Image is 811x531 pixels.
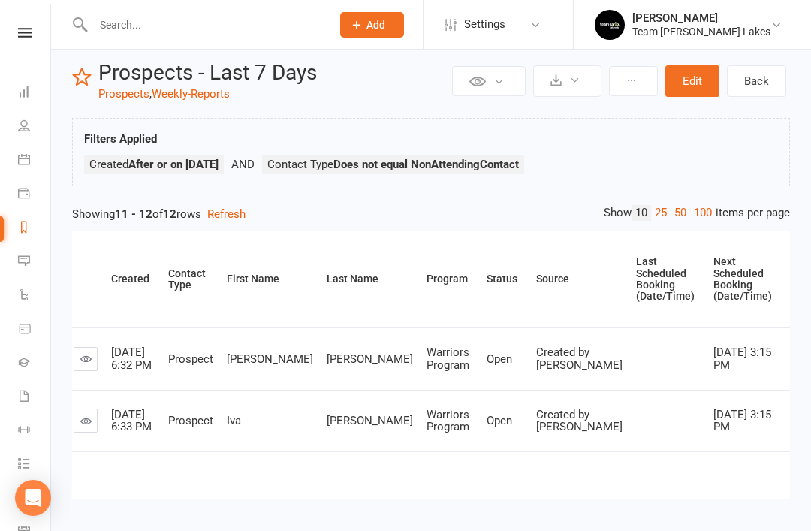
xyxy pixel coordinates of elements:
a: 10 [632,205,651,221]
a: Reports [18,212,52,246]
div: Next Scheduled Booking (Date/Time) [713,256,772,303]
div: First Name [227,273,308,285]
span: Add [366,19,385,31]
a: 50 [671,205,690,221]
span: [PERSON_NAME] [327,414,413,427]
a: Prospects [98,87,149,101]
div: Show items per page [604,205,790,221]
div: Team [PERSON_NAME] Lakes [632,25,770,38]
span: Contact Type [267,158,519,171]
img: thumb_image1603260965.png [595,10,625,40]
span: Iva [227,414,241,427]
a: Dashboard [18,77,52,110]
button: Edit [665,65,719,97]
div: Created [111,273,149,285]
div: Showing of rows [72,205,790,223]
h2: Prospects - Last 7 Days [98,62,448,85]
input: Search... [89,14,321,35]
span: , [149,87,152,101]
div: Contact Type [168,268,208,291]
span: [DATE] 6:33 PM [111,408,152,434]
span: Created by [PERSON_NAME] [536,345,623,372]
div: Open Intercom Messenger [15,480,51,516]
span: Created [89,158,219,171]
span: Warriors Program [427,345,469,372]
span: [PERSON_NAME] [327,352,413,366]
button: Refresh [207,205,246,223]
a: 25 [651,205,671,221]
span: Prospect [168,352,213,366]
a: Weekly-Reports [152,87,230,101]
span: [DATE] 3:15 PM [713,345,771,372]
a: Back [727,65,786,97]
span: [PERSON_NAME] [227,352,313,366]
span: [DATE] 6:32 PM [111,345,152,372]
button: Add [340,12,404,38]
span: Open [487,352,512,366]
div: Last Scheduled Booking (Date/Time) [636,256,695,303]
a: People [18,110,52,144]
div: Status [487,273,517,285]
span: [DATE] 3:15 PM [713,408,771,434]
span: Warriors Program [427,408,469,434]
strong: 12 [163,207,176,221]
a: Calendar [18,144,52,178]
a: Payments [18,178,52,212]
div: [PERSON_NAME] [632,11,770,25]
div: Last Name [327,273,408,285]
span: Open [487,414,512,427]
div: Source [536,273,617,285]
strong: Does not equal NonAttendingContact [333,158,519,171]
span: Prospect [168,414,213,427]
strong: Filters Applied [84,132,157,146]
a: Product Sales [18,313,52,347]
a: 100 [690,205,716,221]
span: Settings [464,8,505,41]
div: Program [427,273,468,285]
strong: After or on [DATE] [128,158,219,171]
strong: 11 - 12 [115,207,152,221]
span: Created by [PERSON_NAME] [536,408,623,434]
